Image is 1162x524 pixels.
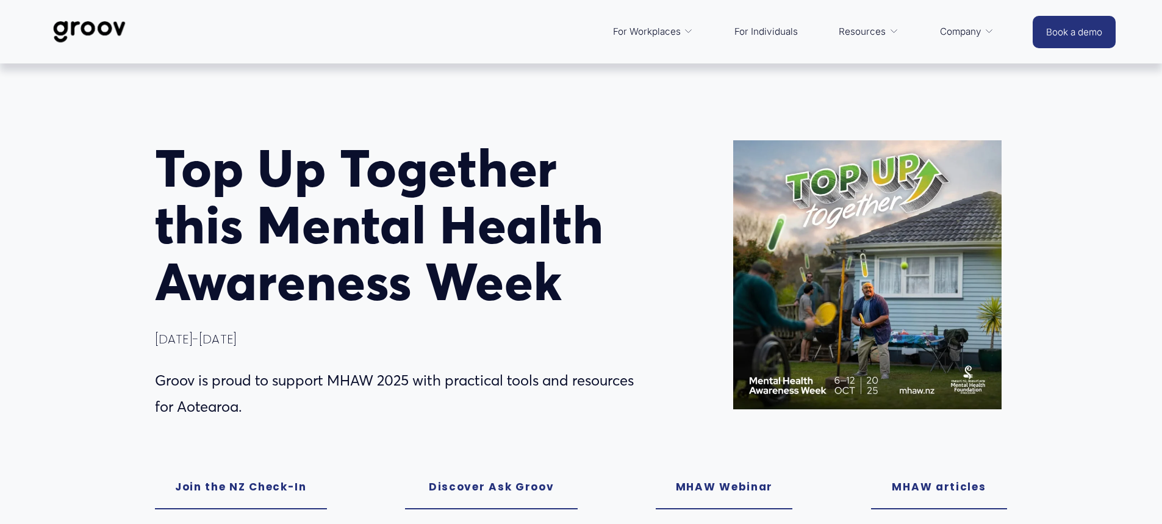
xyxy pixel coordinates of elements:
a: Discover Ask Groov [405,466,578,509]
a: MHAW articles [871,466,1008,509]
a: folder dropdown [607,17,700,46]
span: Resources [839,23,886,40]
a: For Individuals [728,17,804,46]
a: folder dropdown [833,17,905,46]
a: folder dropdown [934,17,1000,46]
span: T [155,136,182,200]
h4: [DATE]-[DATE] [155,331,650,347]
a: Join the NZ Check-In [155,466,328,509]
img: Groov | Workplace Science Platform | Unlock Performance | Drive Results [46,12,132,52]
a: MHAW Webinar [656,466,792,509]
a: Book a demo [1033,16,1116,48]
span: For Workplaces [613,23,681,40]
h1: op Up Together this Mental Health Awareness Week [155,140,650,310]
p: Groov is proud to support MHAW 2025 with practical tools and resources for Aotearoa. [155,368,650,420]
span: Company [940,23,981,40]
